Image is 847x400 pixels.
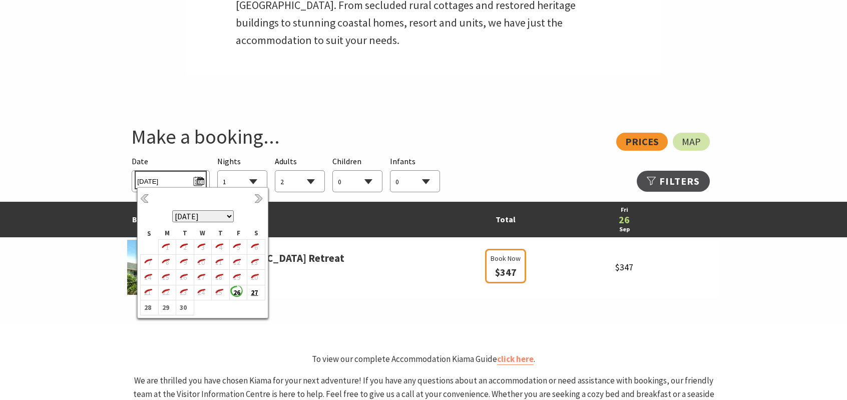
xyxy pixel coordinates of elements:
i: 1 [159,241,172,254]
div: Choose a number of nights [217,155,267,193]
p: To view our complete Accommodation Kiama Guide . [127,352,720,366]
span: $347 [615,261,633,273]
i: 25 [212,286,225,299]
span: Nights [217,155,241,168]
th: F [229,227,247,239]
i: 8 [159,256,172,269]
td: 28 [141,300,159,315]
span: Adults [275,156,297,166]
span: Book Now [491,253,521,264]
th: T [176,227,194,239]
th: M [158,227,176,239]
th: T [212,227,230,239]
i: 17 [194,271,207,284]
th: W [194,227,212,239]
i: 5 [230,241,243,254]
i: 2 [176,241,189,254]
a: 26 [534,215,715,225]
i: 22 [159,286,172,299]
span: [DATE] [137,173,204,187]
a: Sep [534,225,715,234]
i: 11 [212,256,225,269]
a: Book Now $347 [485,268,526,278]
td: 27 [247,285,265,300]
span: Infants [390,156,415,166]
i: 9 [176,256,189,269]
span: $347 [495,266,517,278]
td: 30 [176,300,194,315]
i: 13 [247,256,260,269]
span: Gerringong [127,267,483,280]
i: 4 [212,241,225,254]
i: 16 [176,271,189,284]
a: [GEOGRAPHIC_DATA] Retreat [207,250,344,267]
a: Map [673,133,710,151]
i: 19 [230,271,243,284]
b: 29 [159,301,172,314]
i: 23 [176,286,189,299]
i: 24 [194,286,207,299]
span: Children [332,156,361,166]
span: Date [132,156,148,166]
th: S [141,227,159,239]
b: 28 [141,301,154,314]
td: 29 [158,300,176,315]
td: Total [483,202,529,237]
i: 6 [247,241,260,254]
img: parkridgea.jpg [127,240,202,295]
i: 18 [212,271,225,284]
span: Map [682,138,701,146]
th: S [247,227,265,239]
i: 21 [141,286,154,299]
i: 10 [194,256,207,269]
i: 14 [141,271,154,284]
div: Please choose your desired arrival date [132,155,209,193]
td: 26 [229,285,247,300]
a: click here [497,353,534,365]
td: Best Rates [127,202,483,237]
b: 26 [230,286,243,299]
a: Fri [534,205,715,215]
i: 3 [194,241,207,254]
i: 7 [141,256,154,269]
b: 30 [176,301,189,314]
i: 12 [230,256,243,269]
i: 20 [247,271,260,284]
i: 15 [159,271,172,284]
b: 27 [247,286,260,299]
